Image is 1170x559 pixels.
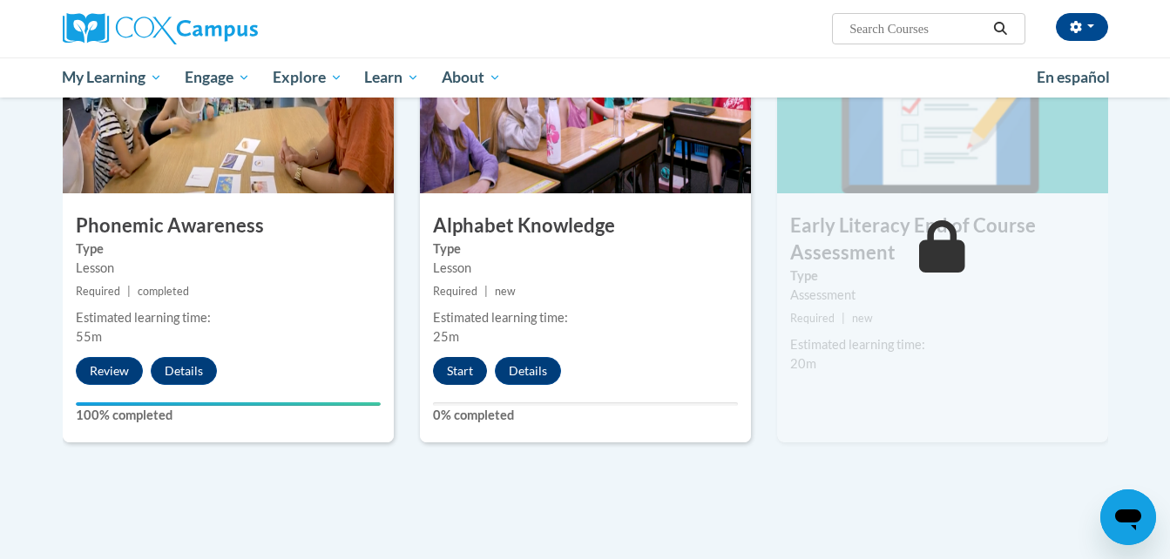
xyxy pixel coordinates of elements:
span: Required [790,312,835,325]
span: Learn [364,67,419,88]
button: Start [433,357,487,385]
img: Course Image [420,19,751,193]
img: Course Image [777,19,1108,193]
label: Type [76,239,381,259]
span: About [442,67,501,88]
button: Details [495,357,561,385]
h3: Alphabet Knowledge [420,212,751,239]
span: 20m [790,356,816,371]
span: | [127,285,131,298]
div: Estimated learning time: [76,308,381,327]
label: 100% completed [76,406,381,425]
a: Engage [173,57,261,98]
img: Course Image [63,19,394,193]
a: My Learning [51,57,174,98]
label: 0% completed [433,406,738,425]
a: Explore [261,57,354,98]
div: Main menu [37,57,1134,98]
div: Estimated learning time: [433,308,738,327]
img: Cox Campus [63,13,258,44]
div: Lesson [433,259,738,278]
span: Explore [273,67,342,88]
span: completed [138,285,189,298]
button: Details [151,357,217,385]
span: | [484,285,488,298]
span: Required [76,285,120,298]
span: 25m [433,329,459,344]
input: Search Courses [848,18,987,39]
span: new [495,285,516,298]
div: Lesson [76,259,381,278]
h3: Phonemic Awareness [63,212,394,239]
span: | [842,312,845,325]
label: Type [790,266,1095,286]
h3: Early Literacy End of Course Assessment [777,212,1108,266]
span: new [852,312,873,325]
span: My Learning [62,67,162,88]
span: Required [433,285,477,298]
span: Engage [185,67,250,88]
span: 55m [76,329,102,344]
div: Your progress [76,402,381,406]
iframe: Button to launch messaging window [1100,489,1156,545]
button: Review [76,357,143,385]
div: Assessment [790,286,1095,305]
button: Account Settings [1056,13,1108,41]
a: Learn [353,57,430,98]
a: Cox Campus [63,13,394,44]
button: Search [987,18,1013,39]
label: Type [433,239,738,259]
a: En español [1025,59,1121,96]
div: Estimated learning time: [790,335,1095,354]
a: About [430,57,512,98]
span: En español [1037,68,1110,86]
